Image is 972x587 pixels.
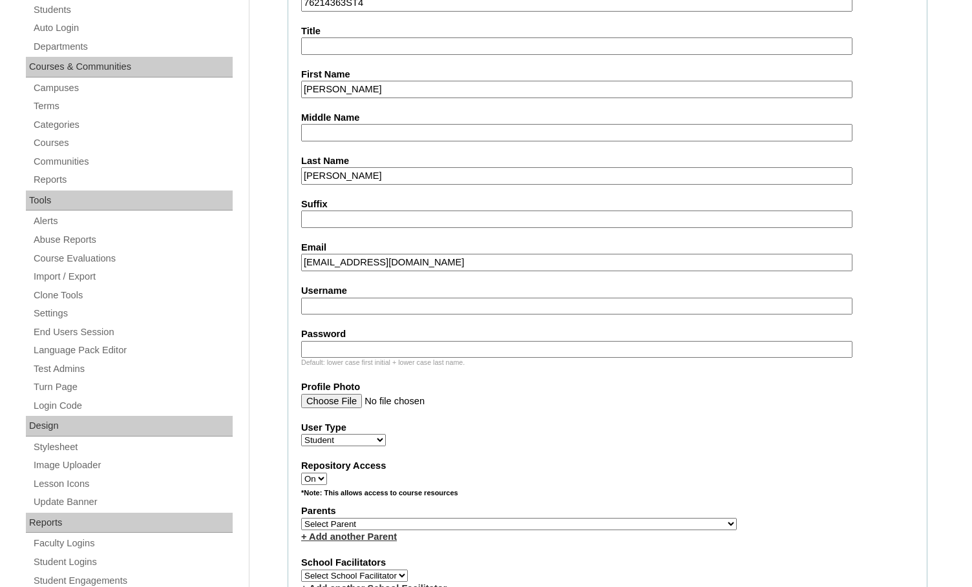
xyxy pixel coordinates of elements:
[26,57,233,77] div: Courses & Communities
[301,421,914,435] label: User Type
[32,269,233,285] a: Import / Export
[301,531,397,542] a: + Add another Parent
[32,287,233,304] a: Clone Tools
[32,439,233,455] a: Stylesheet
[32,80,233,96] a: Campuses
[32,39,233,55] a: Departments
[32,232,233,248] a: Abuse Reports
[32,324,233,340] a: End Users Session
[301,488,914,504] div: *Note: This allows access to course resources
[301,154,914,168] label: Last Name
[301,241,914,254] label: Email
[32,457,233,473] a: Image Uploader
[26,513,233,533] div: Reports
[32,98,233,114] a: Terms
[32,342,233,358] a: Language Pack Editor
[32,213,233,229] a: Alerts
[32,535,233,551] a: Faculty Logins
[32,554,233,570] a: Student Logins
[301,380,914,394] label: Profile Photo
[32,135,233,151] a: Courses
[301,68,914,81] label: First Name
[301,198,914,211] label: Suffix
[32,172,233,188] a: Reports
[301,504,914,518] label: Parents
[32,476,233,492] a: Lesson Icons
[32,20,233,36] a: Auto Login
[32,154,233,170] a: Communities
[32,2,233,18] a: Students
[32,494,233,510] a: Update Banner
[32,305,233,322] a: Settings
[301,459,914,473] label: Repository Access
[301,556,914,570] label: School Facilitators
[301,25,914,38] label: Title
[26,416,233,437] div: Design
[32,361,233,377] a: Test Admins
[26,191,233,211] div: Tools
[301,358,914,367] div: Default: lower case first initial + lower case last name.
[32,379,233,395] a: Turn Page
[32,398,233,414] a: Login Code
[32,251,233,267] a: Course Evaluations
[301,327,914,341] label: Password
[301,284,914,298] label: Username
[32,117,233,133] a: Categories
[301,111,914,125] label: Middle Name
